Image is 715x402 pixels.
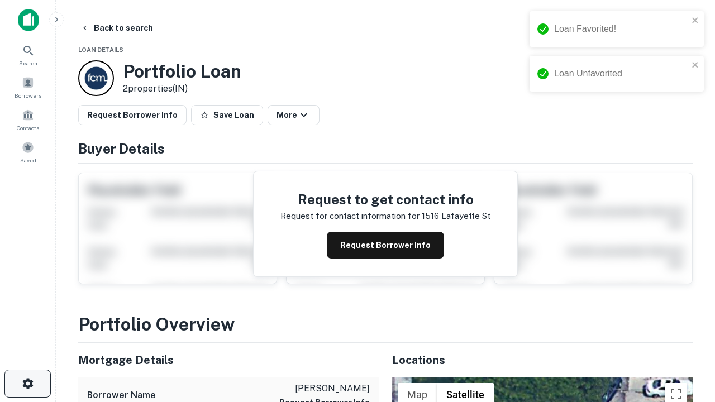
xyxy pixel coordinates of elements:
p: [PERSON_NAME] [279,382,370,395]
h5: Mortgage Details [78,352,379,368]
span: Search [19,59,37,68]
button: Request Borrower Info [78,105,187,125]
button: close [692,60,699,71]
div: Loan Unfavorited [554,67,688,80]
h3: Portfolio Loan [123,61,241,82]
p: 2 properties (IN) [123,82,241,95]
a: Saved [3,137,53,167]
h6: Borrower Name [87,389,156,402]
h4: Request to get contact info [280,189,490,209]
button: Request Borrower Info [327,232,444,259]
img: capitalize-icon.png [18,9,39,31]
span: Borrowers [15,91,41,100]
a: Borrowers [3,72,53,102]
span: Contacts [17,123,39,132]
iframe: Chat Widget [659,313,715,366]
div: Loan Favorited! [554,22,688,36]
h5: Locations [392,352,693,368]
a: Search [3,40,53,70]
span: Saved [20,156,36,165]
p: Request for contact information for [280,209,420,223]
a: Contacts [3,104,53,135]
button: Save Loan [191,105,263,125]
span: Loan Details [78,46,123,53]
h4: Buyer Details [78,138,693,159]
button: Back to search [76,18,158,38]
button: close [692,16,699,26]
p: 1516 lafayette st [422,209,490,223]
button: More [268,105,320,125]
h3: Portfolio Overview [78,311,693,338]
